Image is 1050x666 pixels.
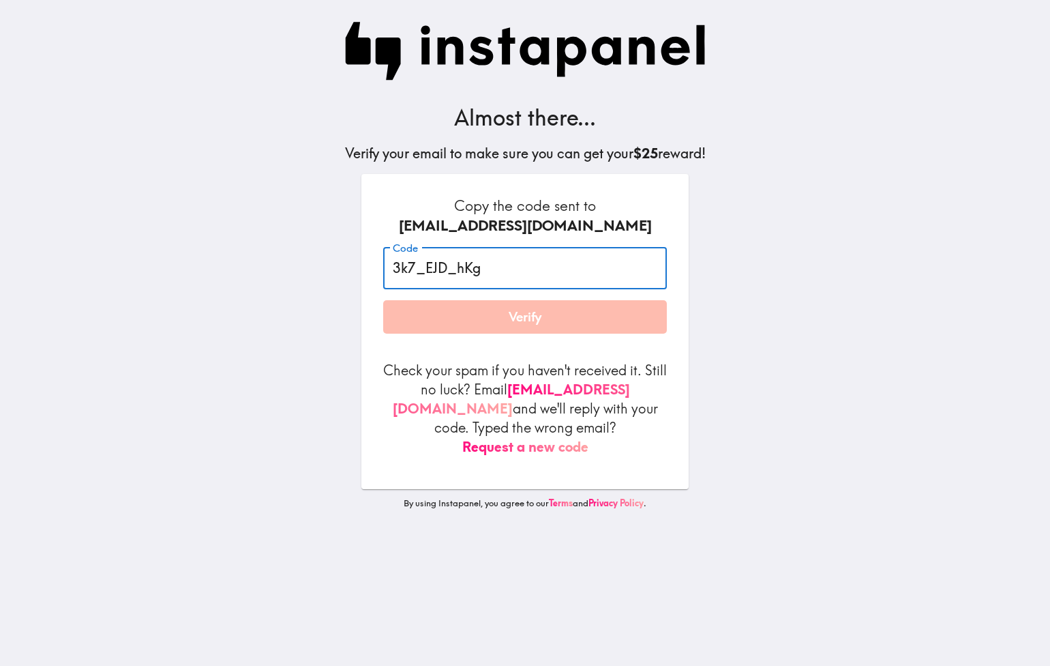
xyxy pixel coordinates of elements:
[345,102,706,133] h3: Almost there...
[462,437,588,457] button: Request a new code
[383,216,667,236] div: [EMAIL_ADDRESS][DOMAIN_NAME]
[549,497,573,508] a: Terms
[383,196,667,236] h6: Copy the code sent to
[383,247,667,289] input: xxx_xxx_xxx
[383,300,667,334] button: Verify
[361,497,689,510] p: By using Instapanel, you agree to our and .
[588,497,644,508] a: Privacy Policy
[345,144,706,163] h5: Verify your email to make sure you can get your reward!
[393,241,418,256] label: Code
[383,361,667,457] p: Check your spam if you haven't received it. Still no luck? Email and we'll reply with your code. ...
[345,22,706,81] img: Instapanel
[393,381,630,417] a: [EMAIL_ADDRESS][DOMAIN_NAME]
[633,145,658,162] b: $25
